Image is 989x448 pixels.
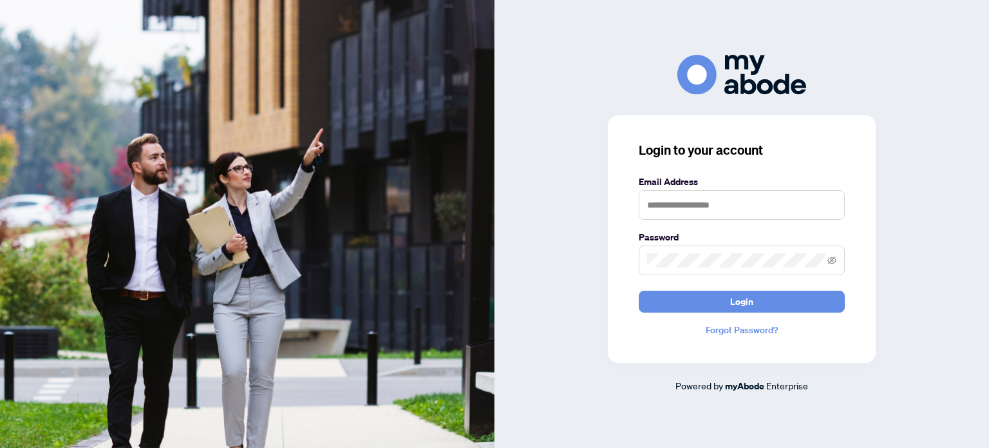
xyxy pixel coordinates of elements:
[639,141,845,159] h3: Login to your account
[827,256,836,265] span: eye-invisible
[675,380,723,391] span: Powered by
[639,175,845,189] label: Email Address
[766,380,808,391] span: Enterprise
[730,291,753,312] span: Login
[639,323,845,337] a: Forgot Password?
[677,55,806,94] img: ma-logo
[725,379,764,393] a: myAbode
[639,230,845,244] label: Password
[639,291,845,313] button: Login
